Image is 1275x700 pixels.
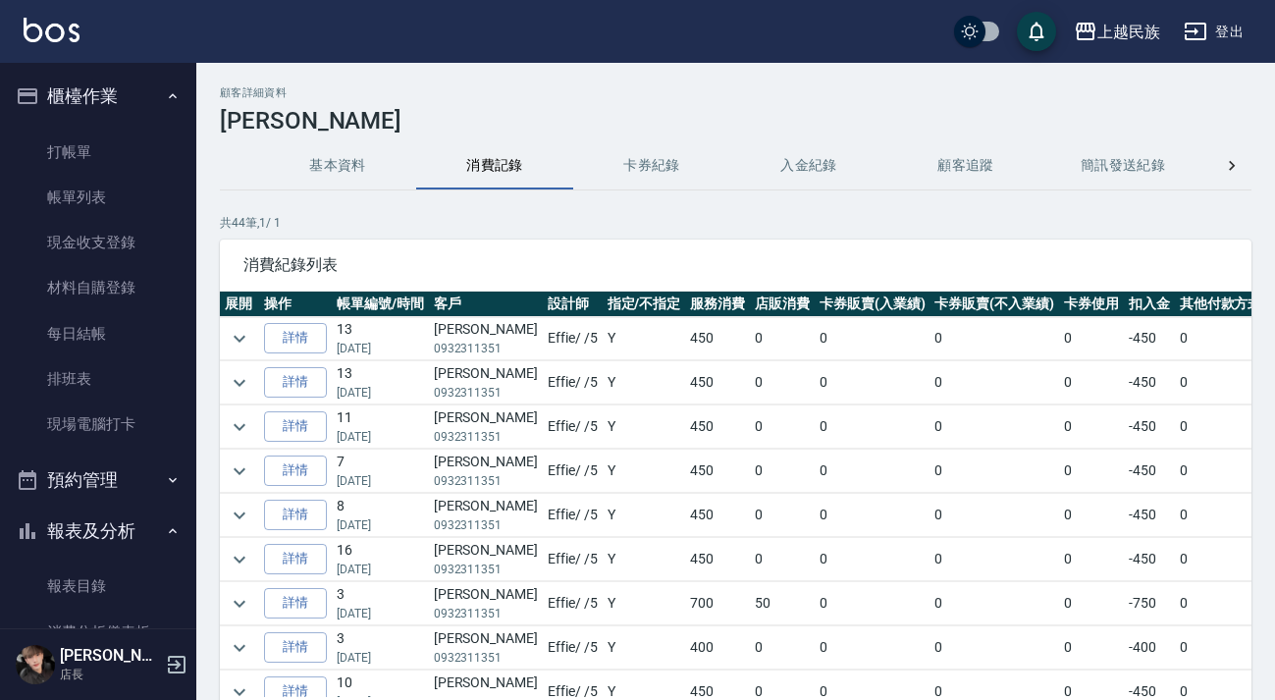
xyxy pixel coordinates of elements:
[429,405,543,449] td: [PERSON_NAME]
[930,626,1059,670] td: 0
[685,626,750,670] td: 400
[429,450,543,493] td: [PERSON_NAME]
[543,405,603,449] td: Effie / /5
[60,666,160,683] p: 店長
[1175,494,1267,537] td: 0
[337,472,424,490] p: [DATE]
[685,494,750,537] td: 450
[220,107,1251,135] h3: [PERSON_NAME]
[332,626,429,670] td: 3
[815,405,930,449] td: 0
[8,265,188,310] a: 材料自購登錄
[573,142,730,189] button: 卡券紀錄
[332,292,429,317] th: 帳單編號/時間
[434,605,538,622] p: 0932311351
[220,292,259,317] th: 展開
[429,538,543,581] td: [PERSON_NAME]
[429,317,543,360] td: [PERSON_NAME]
[332,582,429,625] td: 3
[337,516,424,534] p: [DATE]
[434,340,538,357] p: 0932311351
[685,582,750,625] td: 700
[930,361,1059,404] td: 0
[416,142,573,189] button: 消費記錄
[264,367,327,398] a: 詳情
[434,649,538,667] p: 0932311351
[264,632,327,663] a: 詳情
[730,142,887,189] button: 入金紀錄
[8,220,188,265] a: 現金收支登錄
[434,472,538,490] p: 0932311351
[264,588,327,619] a: 詳情
[337,340,424,357] p: [DATE]
[1124,292,1175,317] th: 扣入金
[750,361,815,404] td: 0
[8,564,188,609] a: 報表目錄
[1124,626,1175,670] td: -400
[332,450,429,493] td: 7
[1124,405,1175,449] td: -450
[1175,582,1267,625] td: 0
[8,402,188,447] a: 現場電腦打卡
[264,544,327,574] a: 詳情
[1059,494,1124,537] td: 0
[434,428,538,446] p: 0932311351
[543,494,603,537] td: Effie / /5
[225,324,254,353] button: expand row
[429,582,543,625] td: [PERSON_NAME]
[264,456,327,486] a: 詳情
[332,538,429,581] td: 16
[1124,317,1175,360] td: -450
[543,361,603,404] td: Effie / /5
[259,142,416,189] button: 基本資料
[243,255,1228,275] span: 消費紀錄列表
[259,292,332,317] th: 操作
[429,626,543,670] td: [PERSON_NAME]
[1175,292,1267,317] th: 其他付款方式
[225,501,254,530] button: expand row
[930,317,1059,360] td: 0
[930,450,1059,493] td: 0
[543,317,603,360] td: Effie / /5
[1066,12,1168,52] button: 上越民族
[264,500,327,530] a: 詳情
[543,538,603,581] td: Effie / /5
[1059,538,1124,581] td: 0
[930,582,1059,625] td: 0
[815,292,930,317] th: 卡券販賣(入業績)
[1059,450,1124,493] td: 0
[685,538,750,581] td: 450
[543,626,603,670] td: Effie / /5
[8,610,188,655] a: 消費分析儀表板
[1175,626,1267,670] td: 0
[264,411,327,442] a: 詳情
[8,175,188,220] a: 帳單列表
[1059,317,1124,360] td: 0
[815,450,930,493] td: 0
[887,142,1044,189] button: 顧客追蹤
[603,494,686,537] td: Y
[1175,317,1267,360] td: 0
[429,292,543,317] th: 客戶
[1124,361,1175,404] td: -450
[332,361,429,404] td: 13
[337,384,424,402] p: [DATE]
[603,317,686,360] td: Y
[603,361,686,404] td: Y
[225,589,254,619] button: expand row
[332,494,429,537] td: 8
[750,582,815,625] td: 50
[8,356,188,402] a: 排班表
[750,538,815,581] td: 0
[603,538,686,581] td: Y
[8,130,188,175] a: 打帳單
[750,317,815,360] td: 0
[337,605,424,622] p: [DATE]
[1176,14,1251,50] button: 登出
[337,561,424,578] p: [DATE]
[220,214,1251,232] p: 共 44 筆, 1 / 1
[685,361,750,404] td: 450
[750,450,815,493] td: 0
[225,368,254,398] button: expand row
[8,311,188,356] a: 每日結帳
